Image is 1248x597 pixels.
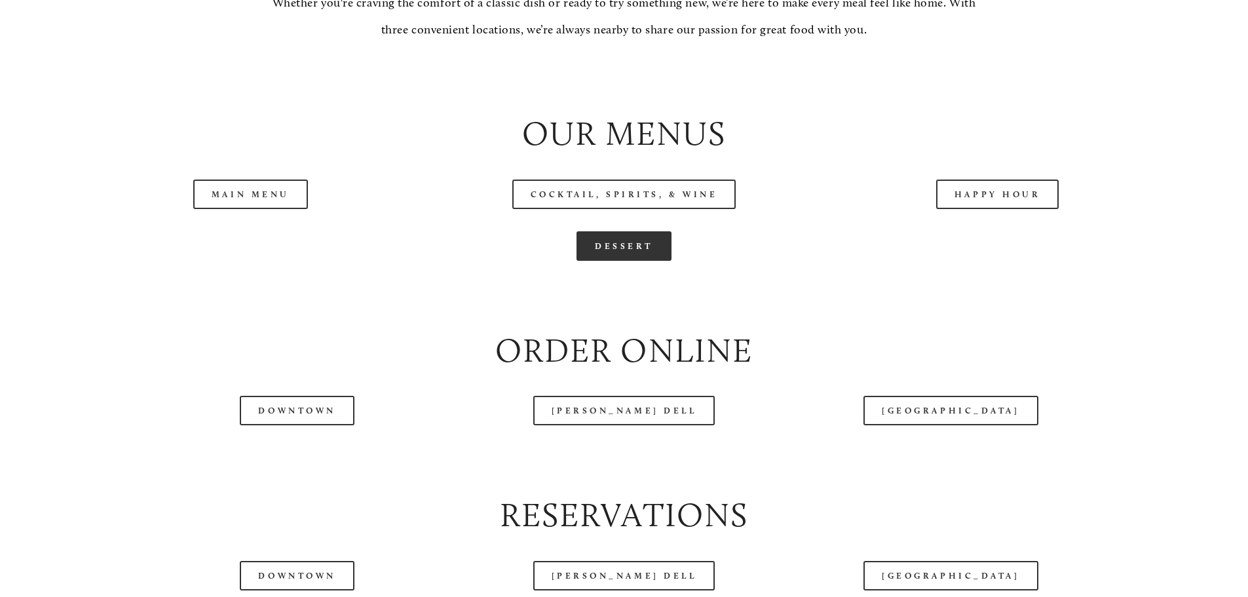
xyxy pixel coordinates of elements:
[533,561,715,590] a: [PERSON_NAME] Dell
[512,180,736,209] a: Cocktail, Spirits, & Wine
[75,492,1173,539] h2: Reservations
[533,396,715,425] a: [PERSON_NAME] Dell
[863,396,1038,425] a: [GEOGRAPHIC_DATA]
[193,180,308,209] a: Main Menu
[863,561,1038,590] a: [GEOGRAPHIC_DATA]
[240,396,354,425] a: Downtown
[75,328,1173,374] h2: Order Online
[936,180,1059,209] a: Happy Hour
[577,231,671,261] a: Dessert
[75,111,1173,157] h2: Our Menus
[240,561,354,590] a: Downtown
